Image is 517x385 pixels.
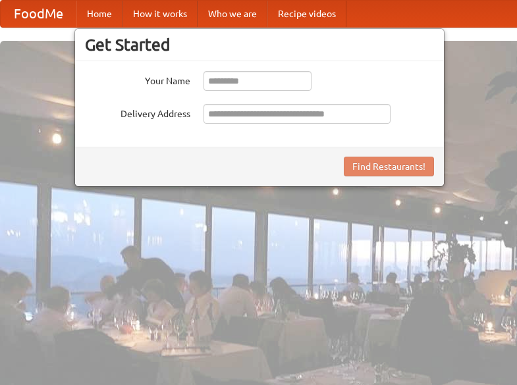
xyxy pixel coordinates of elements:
[122,1,198,27] a: How it works
[76,1,122,27] a: Home
[344,157,434,176] button: Find Restaurants!
[267,1,346,27] a: Recipe videos
[85,104,190,120] label: Delivery Address
[85,35,434,55] h3: Get Started
[85,71,190,88] label: Your Name
[1,1,76,27] a: FoodMe
[198,1,267,27] a: Who we are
